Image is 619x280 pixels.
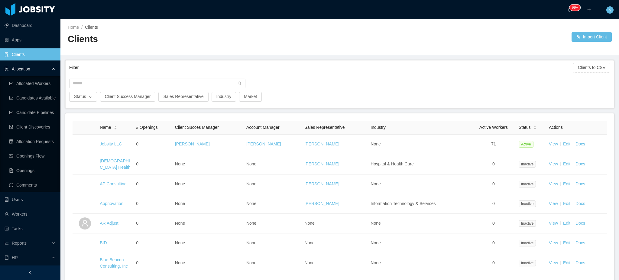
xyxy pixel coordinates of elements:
a: [PERSON_NAME] [246,142,281,146]
a: Edit [563,201,570,206]
img: 6a99a840-fa44-11e7-acf7-a12beca8be8a_5a5d51fe797d3-400w.png [79,257,91,269]
span: # Openings [136,125,158,130]
td: 0 [471,253,516,273]
a: Docs [575,161,585,166]
span: Inactive [519,240,536,246]
a: Edit [563,181,570,186]
a: icon: line-chartAllocated Workers [9,77,56,90]
a: icon: file-searchClient Discoveries [9,121,56,133]
a: Edit [563,161,570,166]
a: View [549,260,558,265]
a: icon: idcardOpenings Flow [9,150,56,162]
a: icon: file-doneAllocation Requests [9,135,56,148]
span: Inactive [519,181,536,187]
i: icon: line-chart [5,241,9,245]
i: icon: caret-down [114,127,117,129]
span: Actions [549,125,563,130]
span: None [304,260,314,265]
a: View [549,181,558,186]
a: Docs [575,201,585,206]
a: View [549,240,558,245]
span: N [608,6,611,14]
td: 0 [134,194,173,214]
i: icon: caret-up [114,125,117,127]
a: [PERSON_NAME] [175,142,210,146]
a: icon: userWorkers [5,208,56,220]
button: Statusicon: down [69,92,97,102]
a: icon: file-textOpenings [9,164,56,177]
a: Appnovation [100,201,123,206]
span: None [175,181,185,186]
td: 0 [471,154,516,174]
span: None [371,181,381,186]
a: icon: auditClients [5,48,56,60]
span: None [175,201,185,206]
sup: 1648 [569,5,580,11]
span: / [81,25,83,30]
span: None [246,201,256,206]
a: AR Adjust [100,221,118,226]
a: [DEMOGRAPHIC_DATA] Health [100,158,130,170]
span: Name [100,124,111,131]
a: Docs [575,221,585,226]
a: BID [100,240,107,245]
a: Blue Beacon Consulting, Inc [100,257,128,269]
td: 71 [471,135,516,154]
i: icon: caret-down [533,127,536,129]
button: Industry [212,92,236,102]
div: Filter [69,62,573,73]
span: Inactive [519,220,536,227]
td: 0 [134,174,173,194]
td: 0 [134,253,173,273]
a: icon: pie-chartDashboard [5,19,56,31]
span: None [246,181,256,186]
a: Edit [563,240,570,245]
h2: Clients [68,33,340,45]
span: None [246,260,256,265]
span: None [175,221,185,226]
span: Reports [12,241,27,246]
a: [PERSON_NAME] [304,201,339,206]
i: icon: caret-up [533,125,536,127]
span: HR [12,255,18,260]
span: None [175,161,185,166]
span: None [371,240,381,245]
button: Client Success Manager [100,92,156,102]
button: Sales Representative [158,92,208,102]
span: None [246,161,256,166]
i: icon: user [81,220,89,227]
span: Active Workers [479,125,508,130]
span: None [304,221,314,226]
img: 6a95fc60-fa44-11e7-a61b-55864beb7c96_5a5d513336692-400w.png [79,178,91,190]
a: icon: line-chartCandidate Pipelines [9,106,56,119]
a: Home [68,25,79,30]
img: 6a98c4f0-fa44-11e7-92f0-8dd2fe54cc72_5a5e2f7bcfdbd-400w.png [79,237,91,249]
a: View [549,161,558,166]
span: None [371,221,381,226]
a: icon: appstoreApps [5,34,56,46]
i: icon: plus [587,8,591,12]
span: Hospital & Health Care [371,161,413,166]
a: AP Consulting [100,181,126,186]
td: 0 [134,214,173,233]
span: Active [519,141,533,148]
a: Edit [563,260,570,265]
td: 0 [134,233,173,253]
a: icon: robotUsers [5,194,56,206]
div: Sort [114,125,117,129]
a: [PERSON_NAME] [304,161,339,166]
span: Account Manager [246,125,280,130]
span: None [371,142,381,146]
span: Inactive [519,161,536,168]
a: View [549,201,558,206]
button: Clients to CSV [573,63,610,73]
span: Client Succes Manager [175,125,219,130]
span: Inactive [519,200,536,207]
span: None [175,260,185,265]
a: View [549,221,558,226]
a: icon: messageComments [9,179,56,191]
a: icon: line-chartCandidates Available [9,92,56,104]
a: View [549,142,558,146]
td: 0 [471,214,516,233]
a: Edit [563,221,570,226]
